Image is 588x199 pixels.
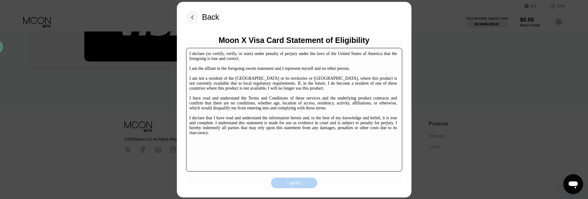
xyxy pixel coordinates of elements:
div: I agree [287,180,301,186]
div: I declare (or certify, verify, or state) under penalty of perjury under the laws of the United St... [190,51,397,135]
iframe: Button to launch messaging window [563,174,583,194]
div: Back [186,11,219,23]
div: I agree [271,178,317,188]
div: Back [202,13,219,22]
div: Moon X Visa Card Statement of Eligibility [219,36,369,45]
